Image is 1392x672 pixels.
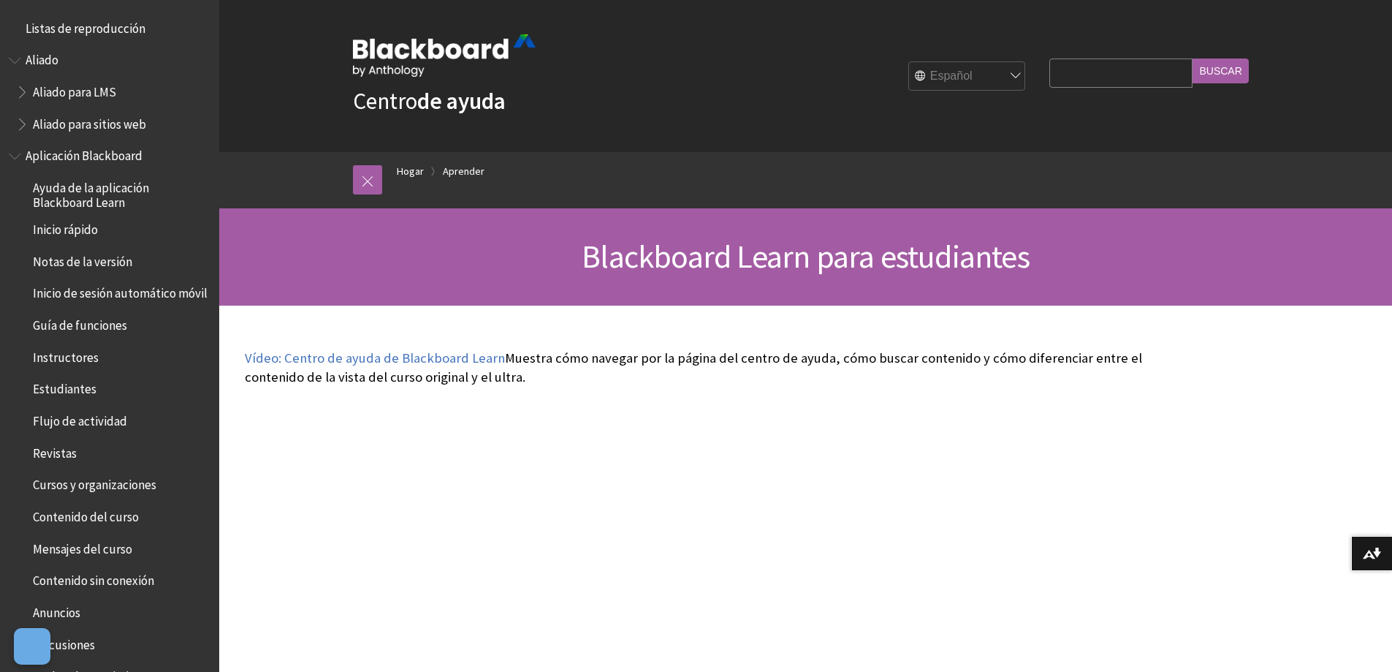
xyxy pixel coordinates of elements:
[33,254,132,270] font: Notas de la versión
[443,162,484,181] a: Aprender
[33,180,149,211] font: Ayuda de la aplicación Blackboard Learn
[33,116,146,132] font: Aliado para sitios web
[397,165,424,178] font: Hogar
[33,285,208,301] font: Inicio de sesión automático móvil
[33,413,127,429] font: Flujo de actividad
[33,317,127,333] font: Guía de funciones
[33,222,98,238] font: Inicio rápido
[245,350,505,367] a: Vídeo: Centro de ayuda de Blackboard Learn
[33,541,132,557] font: Mensajes del curso
[26,20,145,37] font: Listas de reproducción
[26,148,142,164] font: Aplicación Blackboard
[33,509,139,525] font: Contenido del curso
[353,86,506,116] a: Centrode ayuda
[33,84,116,100] font: Aliado para LMS
[26,52,58,68] font: Aliado
[33,573,154,589] font: Contenido sin conexión
[397,162,424,181] a: Hogar
[353,86,417,116] font: Centro
[1193,58,1248,83] input: Buscar
[33,637,95,653] font: Discusiones
[245,350,505,366] font: Vídeo: Centro de ayuda de Blackboard Learn
[353,34,536,77] img: Pizarra de Antología
[14,628,50,665] button: Abrir preferencias
[33,350,99,366] font: Instructores
[245,350,1142,385] font: Muestra cómo navegar por la página del centro de ayuda, cómo buscar contenido y cómo diferenciar ...
[33,605,80,621] font: Anuncios
[417,86,506,116] font: de ayuda
[33,477,156,493] font: Cursos y organizaciones
[33,381,96,397] font: Estudiantes
[9,16,210,41] nav: Esquema del libro para listas de reproducción
[9,48,210,137] nav: Esquema del libro para Antología Ally Help
[443,165,484,178] font: Aprender
[909,62,1026,91] select: Selector de idioma del sitio
[582,236,1030,276] font: Blackboard Learn para estudiantes
[33,445,77,461] font: Revistas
